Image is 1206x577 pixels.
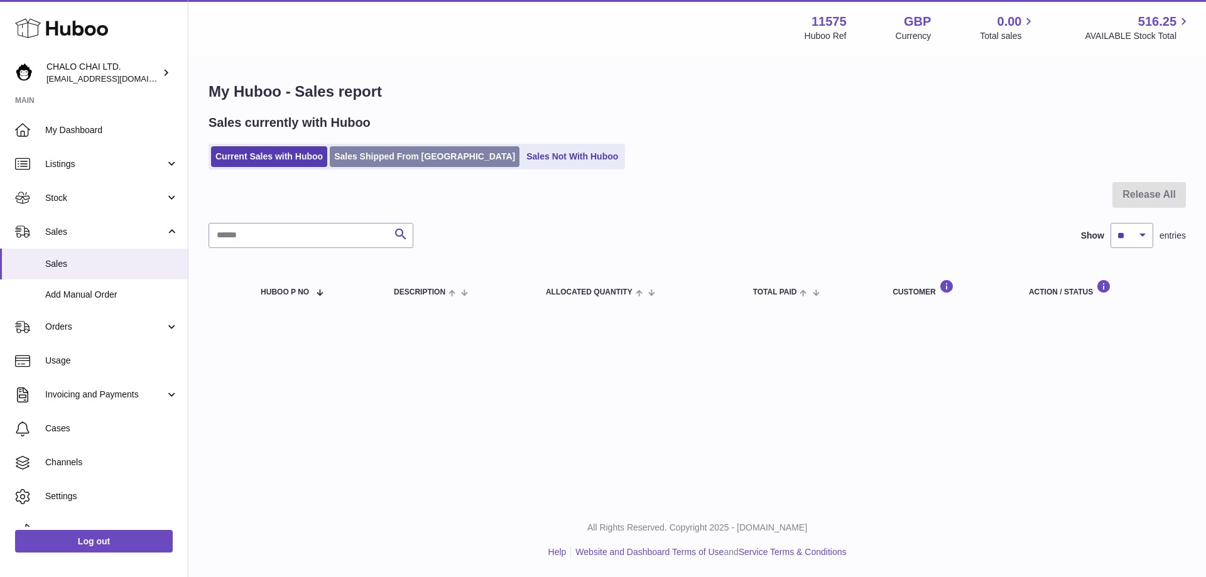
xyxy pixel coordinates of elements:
[45,423,178,434] span: Cases
[805,30,847,42] div: Huboo Ref
[45,226,165,238] span: Sales
[571,546,846,558] li: and
[45,490,178,502] span: Settings
[1085,30,1191,42] span: AVAILABLE Stock Total
[739,547,847,557] a: Service Terms & Conditions
[1138,13,1176,30] span: 516.25
[904,13,931,30] strong: GBP
[261,288,309,296] span: Huboo P no
[15,63,34,82] img: Chalo@chalocompany.com
[45,524,178,536] span: Returns
[548,547,567,557] a: Help
[45,158,165,170] span: Listings
[980,30,1036,42] span: Total sales
[812,13,847,30] strong: 11575
[46,61,160,85] div: CHALO CHAI LTD.
[893,279,1004,296] div: Customer
[46,73,185,84] span: [EMAIL_ADDRESS][DOMAIN_NAME]
[753,288,797,296] span: Total paid
[45,289,178,301] span: Add Manual Order
[198,522,1196,534] p: All Rights Reserved. Copyright 2025 - [DOMAIN_NAME]
[896,30,932,42] div: Currency
[45,355,178,367] span: Usage
[45,192,165,204] span: Stock
[1081,230,1104,242] label: Show
[209,82,1186,102] h1: My Huboo - Sales report
[980,13,1036,42] a: 0.00 Total sales
[15,530,173,553] a: Log out
[1160,230,1186,242] span: entries
[45,124,178,136] span: My Dashboard
[330,146,519,167] a: Sales Shipped From [GEOGRAPHIC_DATA]
[1085,13,1191,42] a: 516.25 AVAILABLE Stock Total
[45,456,178,468] span: Channels
[45,321,165,333] span: Orders
[211,146,327,167] a: Current Sales with Huboo
[45,258,178,270] span: Sales
[575,547,724,557] a: Website and Dashboard Terms of Use
[45,389,165,401] span: Invoicing and Payments
[209,114,371,131] h2: Sales currently with Huboo
[1029,279,1173,296] div: Action / Status
[394,288,445,296] span: Description
[546,288,633,296] span: ALLOCATED Quantity
[997,13,1022,30] span: 0.00
[522,146,622,167] a: Sales Not With Huboo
